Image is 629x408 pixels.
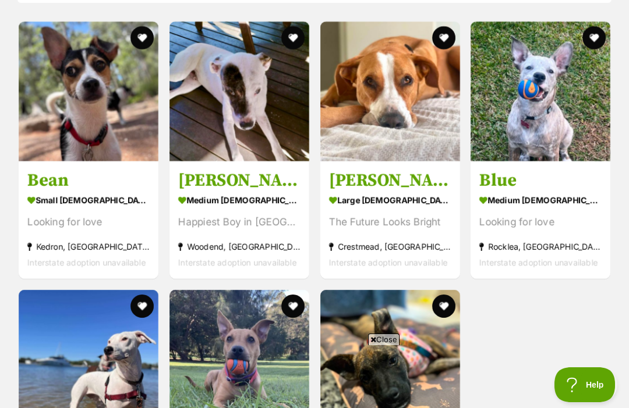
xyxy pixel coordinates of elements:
[103,350,526,402] iframe: Advertisement
[27,191,150,208] div: small [DEMOGRAPHIC_DATA] Dog
[329,214,451,230] div: The Future Looks Bright
[479,191,602,208] div: medium [DEMOGRAPHIC_DATA] Dog
[368,334,400,345] span: Close
[178,169,301,191] h3: [PERSON_NAME]
[329,239,451,254] div: Crestmead, [GEOGRAPHIC_DATA]
[178,239,301,254] div: Woodend, [GEOGRAPHIC_DATA]
[582,26,606,49] button: favourite
[130,295,154,318] button: favourite
[27,239,150,254] div: Kedron, [GEOGRAPHIC_DATA]
[19,22,158,161] img: Bean
[479,257,598,267] span: Interstate adoption unavailable
[169,161,309,279] a: [PERSON_NAME] medium [DEMOGRAPHIC_DATA] Dog Happiest Boy in [GEOGRAPHIC_DATA] Woodend, [GEOGRAPHI...
[169,22,309,161] img: Moses
[479,214,602,230] div: Looking for love
[329,257,447,267] span: Interstate adoption unavailable
[178,214,301,230] div: Happiest Boy in [GEOGRAPHIC_DATA]
[281,26,305,49] button: favourite
[27,214,150,230] div: Looking for love
[329,191,451,208] div: large [DEMOGRAPHIC_DATA] Dog
[178,191,301,208] div: medium [DEMOGRAPHIC_DATA] Dog
[554,367,617,402] iframe: Help Scout Beacon - Open
[27,169,150,191] h3: Bean
[320,161,460,279] a: [PERSON_NAME] large [DEMOGRAPHIC_DATA] Dog The Future Looks Bright Crestmead, [GEOGRAPHIC_DATA] I...
[479,239,602,254] div: Rocklea, [GEOGRAPHIC_DATA]
[329,169,451,191] h3: [PERSON_NAME]
[432,295,455,318] button: favourite
[178,257,296,267] span: Interstate adoption unavailable
[19,161,158,279] a: Bean small [DEMOGRAPHIC_DATA] Dog Looking for love Kedron, [GEOGRAPHIC_DATA] Interstate adoption ...
[281,295,305,318] button: favourite
[320,22,460,161] img: Bonnie
[471,161,610,279] a: Blue medium [DEMOGRAPHIC_DATA] Dog Looking for love Rocklea, [GEOGRAPHIC_DATA] Interstate adoptio...
[471,22,610,161] img: Blue
[432,26,455,49] button: favourite
[130,26,154,49] button: favourite
[27,257,146,267] span: Interstate adoption unavailable
[479,169,602,191] h3: Blue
